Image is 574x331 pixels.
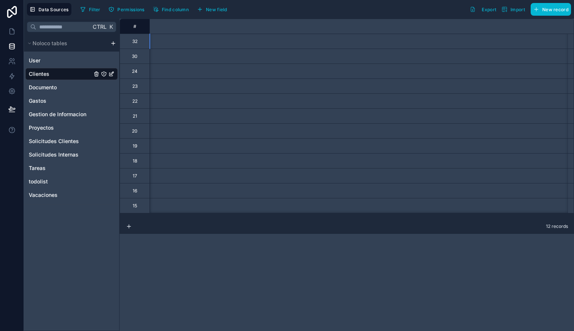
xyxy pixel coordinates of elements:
button: New field [194,4,230,15]
div: 22 [132,98,138,104]
div: # [126,24,144,29]
div: 30 [132,53,138,59]
button: New record [531,3,571,16]
button: Import [499,3,528,16]
button: Find column [150,4,191,15]
div: 19 [133,143,137,149]
button: Data Sources [27,3,71,16]
a: New record [528,3,571,16]
div: 18 [133,158,137,164]
button: Permissions [106,4,147,15]
span: New record [542,7,568,12]
span: New field [206,7,227,12]
div: 32 [132,38,138,44]
button: Export [467,3,499,16]
div: 20 [132,128,138,134]
span: Data Sources [38,7,69,12]
span: Find column [162,7,189,12]
span: Filter [89,7,101,12]
div: 15 [133,203,137,209]
button: Filter [77,4,103,15]
a: Permissions [106,4,150,15]
div: 24 [132,68,138,74]
span: 12 records [546,223,568,229]
span: K [108,24,114,30]
div: 23 [132,83,138,89]
span: Import [510,7,525,12]
span: Ctrl [92,22,107,31]
span: Permissions [117,7,144,12]
span: Export [482,7,496,12]
div: 21 [133,113,137,119]
div: 17 [133,173,137,179]
div: 16 [133,188,137,194]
